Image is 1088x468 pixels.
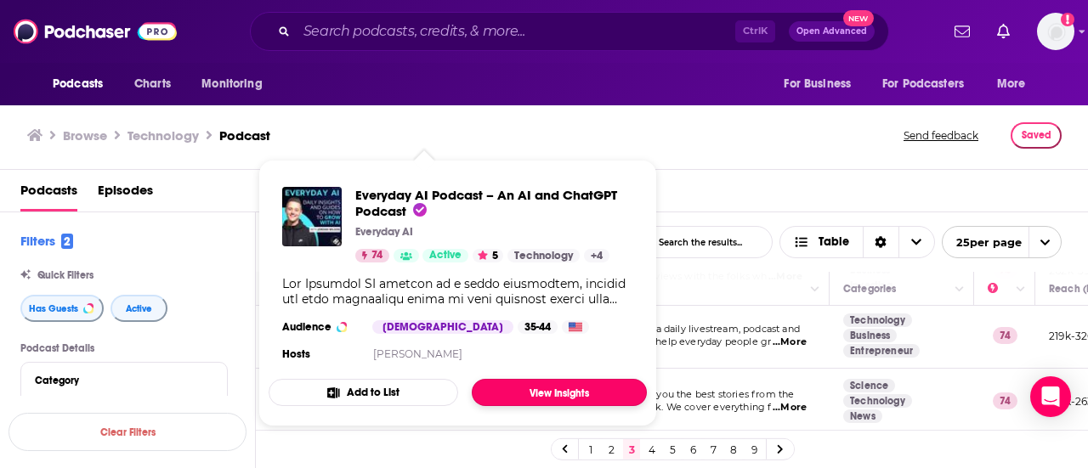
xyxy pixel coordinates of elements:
[843,329,897,342] a: Business
[372,320,513,334] div: [DEMOGRAPHIC_DATA]
[355,249,389,262] a: 74
[20,177,77,211] a: Podcasts
[269,379,458,406] button: Add to List
[863,227,898,257] div: Sort Direction
[990,17,1017,46] a: Show notifications dropdown
[123,68,181,100] a: Charts
[134,72,171,96] span: Charts
[1022,129,1051,141] span: Saved
[745,439,762,460] a: 9
[843,313,912,327] a: Technology
[14,15,177,48] img: Podchaser - Follow, Share and Rate Podcasts
[943,229,1022,256] span: 25 per page
[684,439,701,460] a: 6
[98,177,153,211] a: Episodes
[779,226,935,258] button: Choose View
[898,122,983,149] button: Send feedback
[988,279,1011,299] div: Power Score
[1037,13,1074,50] button: Show profile menu
[37,269,93,281] span: Quick Filters
[35,375,202,386] div: Category
[355,187,617,219] span: Everyday AI Podcast – An AI and ChatGPT Podcast
[584,249,609,262] a: +4
[529,323,800,335] span: The Everyday AI podcast is a daily livestream, podcast and
[796,27,867,36] span: Open Advanced
[201,72,262,96] span: Monitoring
[429,247,462,264] span: Active
[819,236,849,248] span: Table
[1037,13,1074,50] span: Logged in as aridings
[582,439,599,460] a: 1
[1037,13,1074,50] img: User Profile
[61,234,73,249] span: 2
[20,295,104,322] button: Has Guests
[942,226,1062,258] button: open menu
[664,439,681,460] a: 5
[993,392,1017,409] p: 74
[190,68,284,100] button: open menu
[843,279,896,299] div: Categories
[871,68,989,100] button: open menu
[843,409,882,423] a: News
[735,20,775,42] span: Ctrl K
[127,127,199,144] h1: Technology
[63,127,107,144] a: Browse
[41,68,125,100] button: open menu
[126,304,152,313] span: Active
[773,401,807,414] span: ...More
[29,304,78,313] span: Has Guests
[219,127,270,144] h3: Podcast
[1061,13,1074,26] svg: Add a profile image
[1011,122,1062,149] button: Saved
[843,394,912,408] a: Technology
[948,17,977,46] a: Show notifications dropdown
[422,249,468,262] a: Active
[773,335,807,349] span: ...More
[843,344,920,358] a: Entrepreneur
[949,279,970,300] button: Column Actions
[355,225,413,239] p: Everyday AI
[997,72,1026,96] span: More
[1011,279,1031,300] button: Column Actions
[843,379,895,392] a: Science
[8,413,246,451] button: Clear Filters
[1030,376,1071,417] div: Open Intercom Messenger
[843,10,874,26] span: New
[282,276,633,307] div: Lor Ipsumdol SI ametcon ad e seddo eiusmodtem, incidid utl etdo magnaaliqu enima mi veni quisnost...
[623,439,640,460] a: 3
[472,379,647,406] a: View Insights
[373,347,462,360] a: [PERSON_NAME]
[20,342,228,354] p: Podcast Details
[772,68,872,100] button: open menu
[110,295,167,322] button: Active
[282,320,359,334] h3: Audience
[297,18,735,45] input: Search podcasts, credits, & more...
[355,187,633,219] a: Everyday AI Podcast – An AI and ChatGPT Podcast
[882,72,964,96] span: For Podcasters
[53,72,103,96] span: Podcasts
[993,327,1017,344] p: 74
[473,249,503,262] button: 5
[789,21,875,42] button: Open AdvancedNew
[529,388,794,400] span: The Nature Podcast brings you the best stories from the
[705,439,722,460] a: 7
[518,320,558,334] div: 35-44
[507,249,580,262] a: Technology
[784,72,851,96] span: For Business
[20,233,73,249] h2: Filters
[805,279,825,300] button: Column Actions
[282,187,342,246] img: Everyday AI Podcast – An AI and ChatGPT Podcast
[371,247,382,264] span: 74
[35,369,213,391] button: Category
[603,439,620,460] a: 2
[725,439,742,460] a: 8
[985,68,1047,100] button: open menu
[282,347,310,361] h4: Hosts
[250,12,889,51] div: Search podcasts, credits, & more...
